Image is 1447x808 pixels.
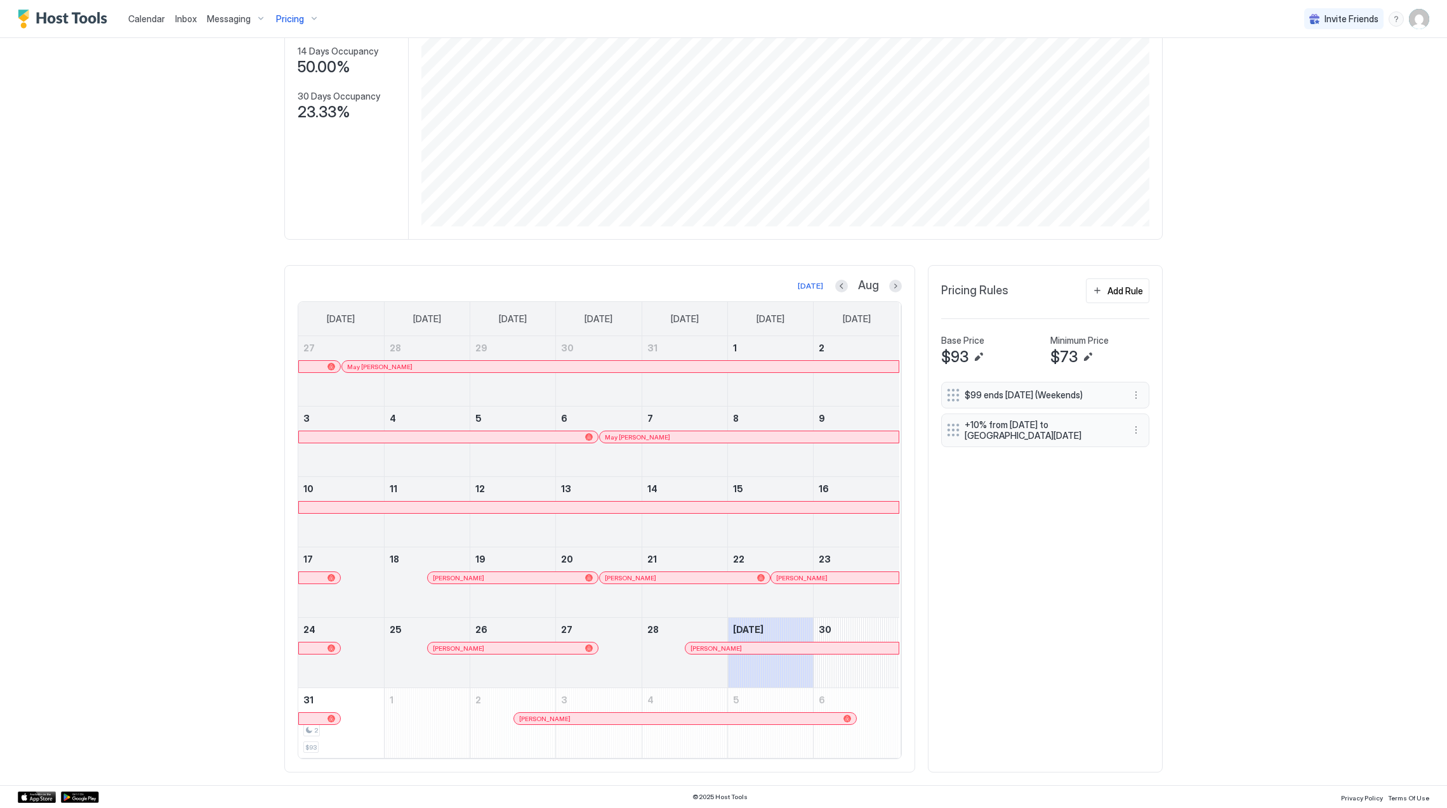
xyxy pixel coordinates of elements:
span: Privacy Policy [1341,794,1383,802]
td: September 3, 2025 [556,688,642,759]
span: [DATE] [413,313,441,325]
a: August 15, 2025 [728,477,813,500]
td: August 7, 2025 [642,407,727,477]
span: 16 [819,483,829,494]
span: [DATE] [499,313,527,325]
a: August 30, 2025 [814,618,899,641]
td: September 2, 2025 [470,688,556,759]
td: August 25, 2025 [384,618,470,688]
td: August 30, 2025 [814,618,899,688]
a: Thursday [658,302,711,336]
a: August 2, 2025 [814,336,899,360]
a: Tuesday [486,302,539,336]
div: May [PERSON_NAME] [605,433,894,441]
span: 7 [647,413,653,424]
span: 14 Days Occupancy [298,46,378,57]
span: 28 [390,342,401,353]
span: [DATE] [671,313,699,325]
span: $93 [305,743,317,752]
span: Calendar [128,13,165,24]
div: [PERSON_NAME] [433,574,593,582]
a: August 19, 2025 [470,547,555,571]
button: Add Rule [1086,278,1149,303]
td: July 27, 2025 [298,336,384,407]
td: August 4, 2025 [384,407,470,477]
a: July 31, 2025 [642,336,727,360]
a: September 5, 2025 [728,688,813,712]
span: [PERSON_NAME] [605,574,656,582]
span: [DATE] [733,624,763,635]
a: Inbox [175,12,197,25]
span: 24 [303,624,315,635]
a: Terms Of Use [1388,790,1429,804]
span: 14 [647,483,657,494]
td: August 11, 2025 [384,477,470,547]
span: 25 [390,624,402,635]
button: More options [1128,422,1144,438]
a: August 6, 2025 [556,407,641,430]
button: Previous month [835,280,848,292]
div: [PERSON_NAME] [433,644,593,653]
a: August 27, 2025 [556,618,641,641]
div: [PERSON_NAME] [776,574,894,582]
div: App Store [18,792,56,803]
td: August 16, 2025 [814,477,899,547]
td: August 29, 2025 [727,618,813,688]
a: September 2, 2025 [470,688,555,712]
td: September 6, 2025 [814,688,899,759]
a: August 24, 2025 [298,618,384,641]
span: [PERSON_NAME] [433,644,484,653]
span: 5 [475,413,482,424]
span: 30 [561,342,574,353]
span: [PERSON_NAME] [690,644,742,653]
td: September 1, 2025 [384,688,470,759]
div: menu [1389,11,1404,27]
td: August 19, 2025 [470,547,556,618]
a: Calendar [128,12,165,25]
span: 5 [733,694,739,705]
span: [DATE] [585,313,612,325]
span: 3 [303,413,310,424]
span: May [PERSON_NAME] [605,433,670,441]
span: Aug [858,278,879,293]
span: 13 [561,483,571,494]
span: [DATE] [843,313,871,325]
span: Pricing Rules [941,283,1008,298]
button: Next month [889,280,902,292]
a: August 10, 2025 [298,477,384,500]
td: August 22, 2025 [727,547,813,618]
a: Sunday [314,302,367,336]
td: August 1, 2025 [727,336,813,407]
span: © 2025 Host Tools [692,793,748,801]
span: 10 [303,483,314,494]
a: August 31, 2025 [298,688,384,712]
span: [PERSON_NAME] [776,574,828,582]
div: [PERSON_NAME] [519,715,851,723]
span: 4 [647,694,654,705]
span: $73 [1050,348,1078,367]
a: July 30, 2025 [556,336,641,360]
span: $99 ends [DATE] (Weekends) [965,389,1116,401]
span: Base Price [941,335,984,346]
span: 17 [303,554,313,564]
span: 3 [561,694,567,705]
a: Google Play Store [61,792,99,803]
a: August 11, 2025 [385,477,470,500]
span: 11 [390,483,397,494]
td: August 21, 2025 [642,547,727,618]
td: August 8, 2025 [727,407,813,477]
td: August 12, 2025 [470,477,556,547]
span: 1 [733,342,737,353]
span: 50.00% [298,58,350,77]
span: 31 [647,342,657,353]
button: Edit [971,349,986,365]
div: [DATE] [798,280,823,292]
span: 1 [390,694,393,705]
td: August 3, 2025 [298,407,384,477]
td: August 17, 2025 [298,547,384,618]
a: August 16, 2025 [814,477,899,500]
a: August 5, 2025 [470,407,555,430]
td: July 28, 2025 [384,336,470,407]
span: Pricing [276,13,304,25]
span: +10% from [DATE] to [GEOGRAPHIC_DATA][DATE] [965,419,1116,441]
